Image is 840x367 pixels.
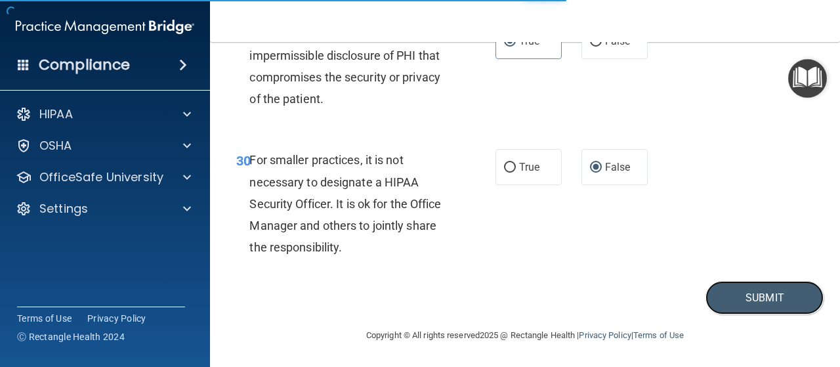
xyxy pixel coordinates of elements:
[39,169,163,185] p: OfficeSafe University
[633,330,684,340] a: Terms of Use
[39,106,73,122] p: HIPAA
[236,153,251,169] span: 30
[39,138,72,154] p: OSHA
[39,201,88,217] p: Settings
[236,27,251,43] span: 29
[87,312,146,325] a: Privacy Policy
[788,59,827,98] button: Open Resource Center
[590,163,602,173] input: False
[504,37,516,47] input: True
[16,106,191,122] a: HIPAA
[519,35,539,47] span: True
[285,314,765,356] div: Copyright © All rights reserved 2025 @ Rectangle Health | |
[16,14,194,40] img: PMB logo
[519,161,539,173] span: True
[39,56,130,74] h4: Compliance
[605,35,631,47] span: False
[605,161,631,173] span: False
[579,330,631,340] a: Privacy Policy
[17,312,72,325] a: Terms of Use
[705,281,824,314] button: Submit
[590,37,602,47] input: False
[16,138,191,154] a: OSHA
[249,153,441,254] span: For smaller practices, it is not necessary to designate a HIPAA Security Officer. It is ok for th...
[16,169,191,185] a: OfficeSafe University
[504,163,516,173] input: True
[16,201,191,217] a: Settings
[17,330,125,343] span: Ⓒ Rectangle Health 2024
